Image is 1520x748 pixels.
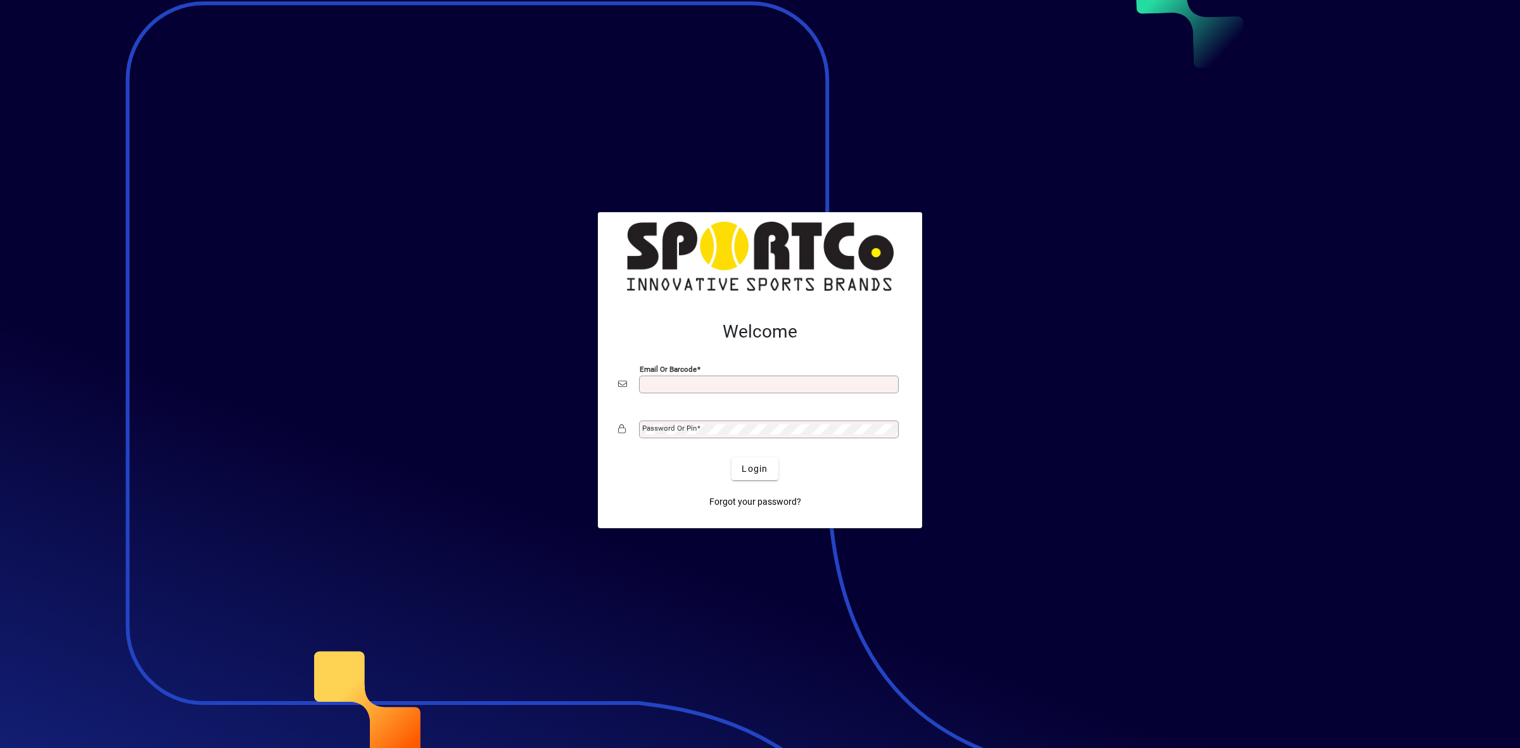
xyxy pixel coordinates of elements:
a: Forgot your password? [704,490,806,513]
mat-label: Password or Pin [642,424,697,433]
h2: Welcome [618,321,902,343]
span: Forgot your password? [709,495,801,509]
button: Login [731,457,778,480]
mat-label: Email or Barcode [640,365,697,374]
span: Login [742,462,768,476]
